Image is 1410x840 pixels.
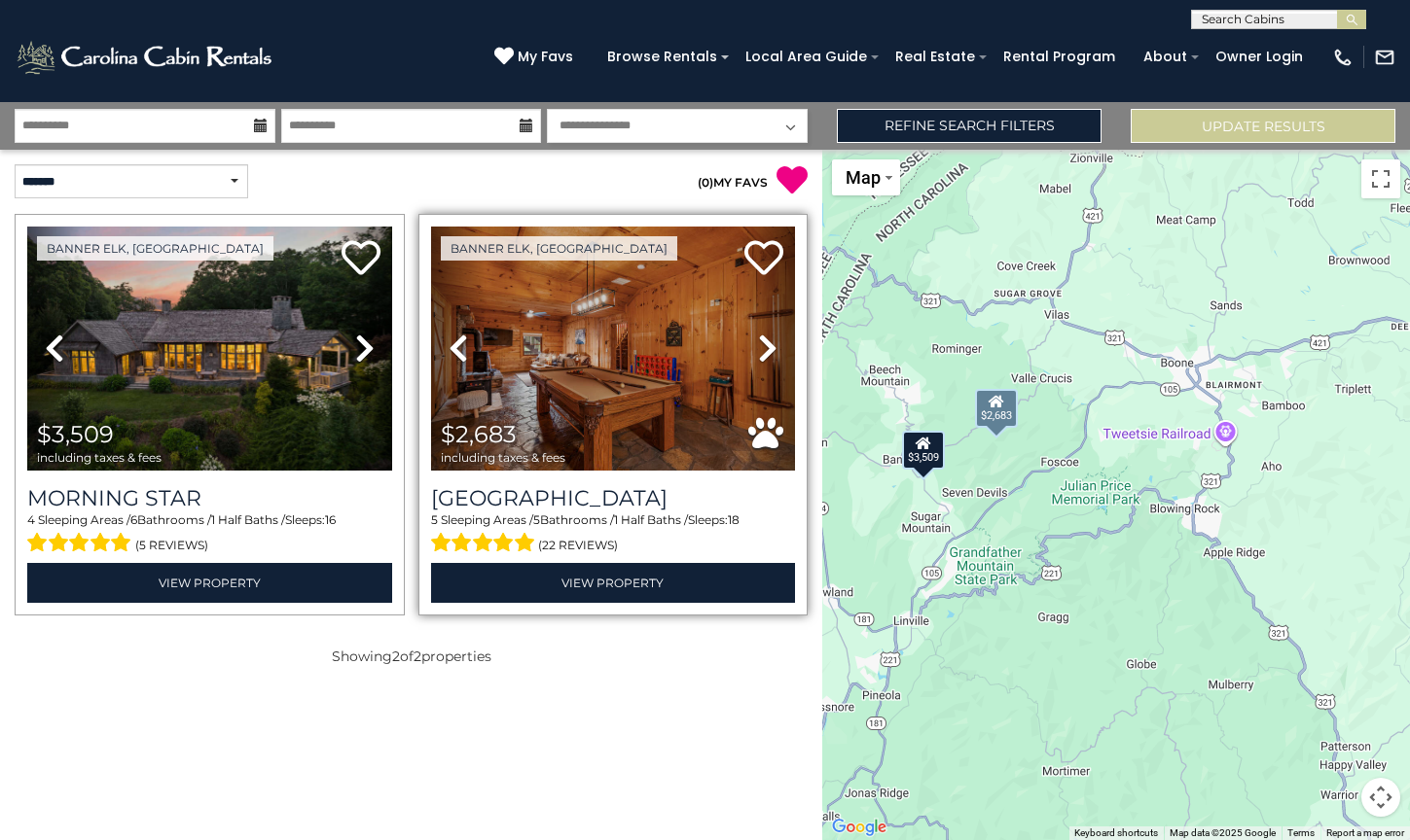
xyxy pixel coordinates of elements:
[27,511,392,558] div: Sleeping Areas / Bathrooms / Sleeps:
[392,647,400,665] span: 2
[325,512,336,527] span: 16
[1361,159,1400,198] button: Toggle fullscreen view
[736,42,877,72] a: Local Area Guide
[832,159,900,195] button: Change map style
[494,47,578,68] a: My Favs
[1074,826,1158,840] button: Keyboard shortcuts
[1206,42,1313,72] a: Owner Login
[744,238,783,280] a: Add to favorites
[728,512,740,527] span: 18
[1134,42,1197,72] a: About
[1326,827,1404,838] a: Report a map error
[431,563,796,603] a: View Property
[27,485,392,511] a: Morning Star
[27,512,35,527] span: 4
[130,512,137,527] span: 6
[441,451,565,464] span: including taxes & fees
[135,533,208,558] span: (5 reviews)
[37,420,114,448] span: $3,509
[15,647,808,666] p: Showing of properties
[1332,47,1354,68] img: phone-regular-white.png
[27,563,392,603] a: View Property
[441,236,677,261] a: Banner Elk, [GEOGRAPHIC_DATA]
[431,485,796,511] a: [GEOGRAPHIC_DATA]
[518,47,573,67] span: My Favs
[1131,109,1395,143] button: Update Results
[211,512,285,527] span: 1 Half Baths /
[37,236,273,261] a: Banner Elk, [GEOGRAPHIC_DATA]
[533,512,540,527] span: 5
[846,167,881,188] span: Map
[975,389,1018,428] div: $2,683
[1287,827,1315,838] a: Terms (opens in new tab)
[827,815,891,840] img: Google
[902,431,945,470] div: $3,509
[15,38,277,77] img: White-1-2.png
[837,109,1102,143] a: Refine Search Filters
[27,227,392,471] img: thumbnail_163276265.jpeg
[37,451,162,464] span: including taxes & fees
[441,420,517,448] span: $2,683
[1170,827,1276,838] span: Map data ©2025 Google
[698,175,713,190] span: ( )
[614,512,688,527] span: 1 Half Baths /
[597,42,727,72] a: Browse Rentals
[431,512,438,527] span: 5
[538,533,618,558] span: (22 reviews)
[994,42,1125,72] a: Rental Program
[431,227,796,471] img: thumbnail_163277800.jpeg
[414,647,421,665] span: 2
[342,238,380,280] a: Add to favorites
[431,485,796,511] h3: Eagle Ridge Falls
[827,815,891,840] a: Open this area in Google Maps (opens a new window)
[1374,47,1395,68] img: mail-regular-white.png
[702,175,709,190] span: 0
[1361,778,1400,817] button: Map camera controls
[886,42,985,72] a: Real Estate
[698,175,768,190] a: (0)MY FAVS
[431,511,796,558] div: Sleeping Areas / Bathrooms / Sleeps:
